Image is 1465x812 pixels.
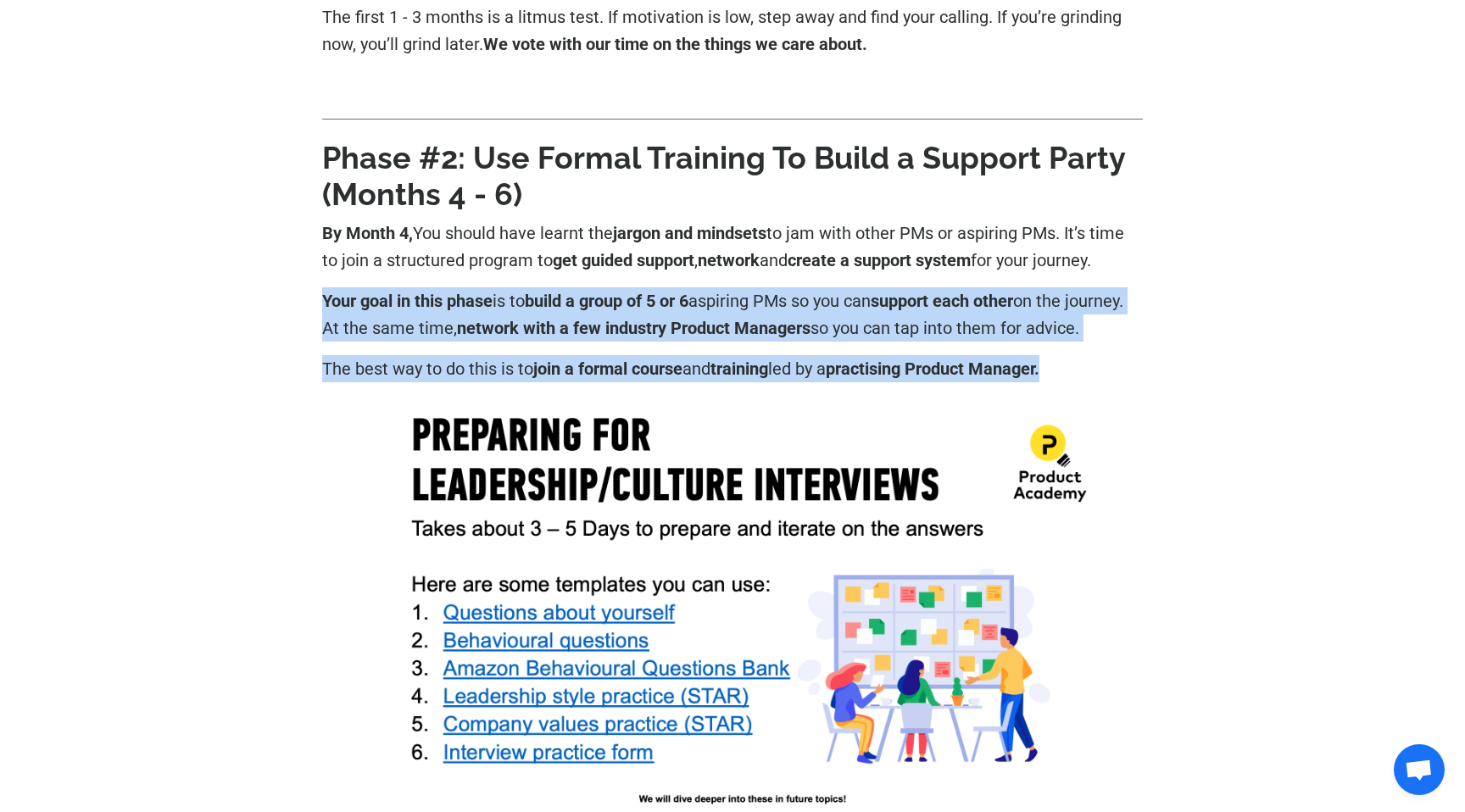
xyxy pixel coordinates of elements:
p: The best way to do this is to and led by a [322,355,1143,382]
strong: Phase #2: Use Formal Training To Build a Support Party (Months 4 - 6) [322,140,1125,212]
strong: network [698,250,760,270]
strong: We vote with our time on the things we care about. [483,34,867,54]
strong: By Month 4, [322,223,413,243]
strong: join a formal course [533,359,682,379]
p: is to aspiring PMs so you can on the journey. At the same time, so you can tap into them for advice. [322,287,1143,342]
p: The first 1 - 3 months is a litmus test. If motivation is low, step away and find your calling. I... [322,3,1143,58]
strong: support each other [871,291,1013,311]
a: Open chat [1394,744,1445,795]
strong: training [710,359,768,379]
strong: network with a few industry Product Managers [457,318,810,338]
strong: jargon and mindsets [613,223,766,243]
strong: get guided support [553,250,694,270]
p: You should have learnt the to jam with other PMs or aspiring PMs. It’s time to join a structured ... [322,220,1143,274]
strong: practising Product Manager. [826,359,1039,379]
strong: create a support system [788,250,971,270]
strong: Your goal in this phase [322,291,493,311]
strong: build a group of 5 or 6 [525,291,688,311]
